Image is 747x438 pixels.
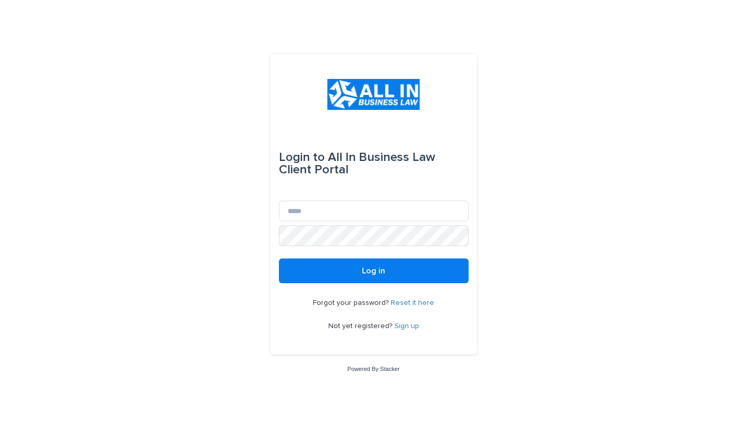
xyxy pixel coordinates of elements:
[362,267,385,275] span: Log in
[327,79,420,110] img: tZFo3tXJTahZtpq23GXw
[313,299,391,306] span: Forgot your password?
[279,258,469,283] button: Log in
[391,299,434,306] a: Reset it here
[279,143,469,184] div: All In Business Law Client Portal
[347,366,400,372] a: Powered By Stacker
[394,322,419,330] a: Sign up
[328,322,394,330] span: Not yet registered?
[279,151,325,164] span: Login to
